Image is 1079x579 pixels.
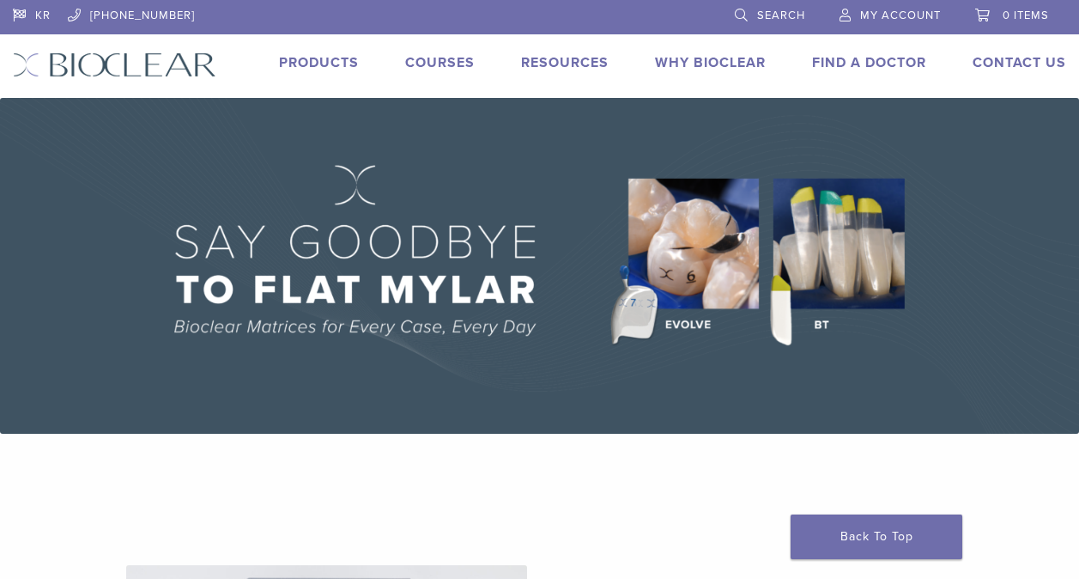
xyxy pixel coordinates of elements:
img: Bioclear [13,52,216,77]
a: Find A Doctor [812,54,926,71]
a: Contact Us [973,54,1066,71]
a: Courses [405,54,475,71]
span: 0 items [1003,9,1049,22]
span: Search [757,9,805,22]
a: Products [279,54,359,71]
a: Back To Top [791,515,962,559]
a: Resources [521,54,609,71]
a: Why Bioclear [655,54,766,71]
span: My Account [860,9,941,22]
